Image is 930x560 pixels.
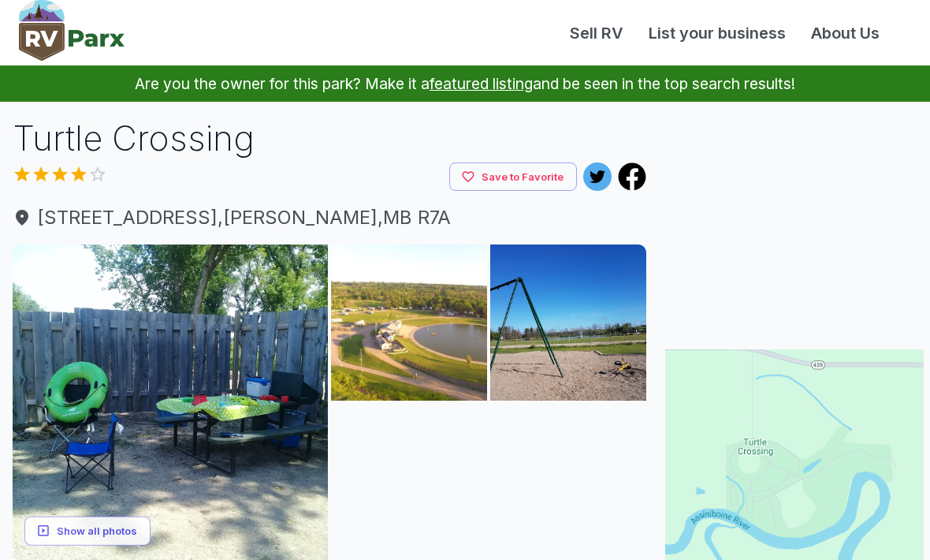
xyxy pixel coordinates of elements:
iframe: Advertisement [665,114,924,312]
img: AAcXr8rNkoecwsb0mKacY6idXR1ve7DRKyZbSueOw01sHlxOvLRdpBMu-qU5Bb75DyI5VXLq91UBGdYF8uNZMd1_a8QFvyrKX... [490,245,645,400]
img: AAcXr8o2DjuwX8cL201BRuPR49JSp9DHVSuYIeuMDiPNY0jxtgRk2J-QpnuM8UteTez3RE8jm_8kBeQ-w9RUgNnnWhsiOJcm4... [13,245,328,560]
img: AAcXr8rgCPqvMrLW0Yp3eGpp-MNP7Rgqn7Z75fnZwrbgM9yUB4UtJqHuj-WkKgdT2oDrozL-e0WH-ZyX7Jxjdeo9eZJ0gLjai... [331,245,486,400]
img: AAcXr8otySy6_THCsnea9pU494dTYkGIHb7h3K58-qMZdE0mvzURBEYPr0TrWY2ueR76GTe6KCP-qEsa6c2NBOdxOg7zU_iNO... [490,404,645,559]
a: [STREET_ADDRESS],[PERSON_NAME],MB R7A [13,203,646,232]
a: featured listing [430,74,533,93]
button: Save to Favorite [449,162,577,192]
a: Sell RV [557,21,636,45]
h1: Turtle Crossing [13,114,646,162]
p: Are you the owner for this park? Make it a and be seen in the top search results! [19,65,911,102]
a: List your business [636,21,798,45]
img: AAcXr8oMIK-ou-NOJVjUQMR0CG8FLLgz07MCc1Di216-DohHVjKVXuRGZxcmrnLoaQSfrlWQhSWrg5j0mCPLdE7ctklh2Kjdo... [331,404,486,559]
span: [STREET_ADDRESS] , [PERSON_NAME] , MB R7A [13,203,646,232]
button: Show all photos [24,517,151,546]
a: About Us [798,21,892,45]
